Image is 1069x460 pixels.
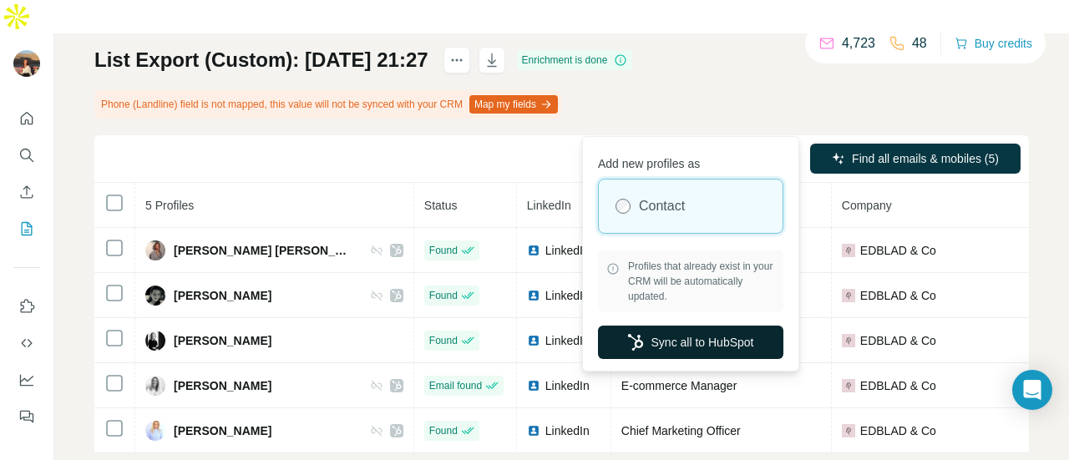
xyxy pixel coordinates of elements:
[545,287,590,304] span: LinkedIn
[810,144,1021,174] button: Find all emails & mobiles (5)
[598,326,783,359] button: Sync all to HubSpot
[527,244,540,257] img: LinkedIn logo
[842,199,892,212] span: Company
[860,332,936,349] span: EDBLAD & Co
[1012,370,1052,410] div: Open Intercom Messenger
[842,244,855,257] img: company-logo
[145,286,165,306] img: Avatar
[545,377,590,394] span: LinkedIn
[955,32,1032,55] button: Buy credits
[174,422,271,439] span: [PERSON_NAME]
[145,331,165,351] img: Avatar
[424,199,458,212] span: Status
[443,47,470,73] button: actions
[174,332,271,349] span: [PERSON_NAME]
[429,378,482,393] span: Email found
[842,289,855,302] img: company-logo
[628,259,775,304] span: Profiles that already exist in your CRM will be automatically updated.
[860,242,936,259] span: EDBLAD & Co
[545,422,590,439] span: LinkedIn
[145,376,165,396] img: Avatar
[852,150,999,167] span: Find all emails & mobiles (5)
[145,421,165,441] img: Avatar
[469,95,558,114] button: Map my fields
[598,149,783,172] p: Add new profiles as
[13,365,40,395] button: Dashboard
[429,333,458,348] span: Found
[13,104,40,134] button: Quick start
[174,242,353,259] span: [PERSON_NAME] [PERSON_NAME]
[429,288,458,303] span: Found
[13,140,40,170] button: Search
[842,334,855,347] img: company-logo
[545,332,590,349] span: LinkedIn
[912,33,927,53] p: 48
[13,402,40,432] button: Feedback
[842,33,875,53] p: 4,723
[527,289,540,302] img: LinkedIn logo
[639,196,685,216] label: Contact
[13,214,40,244] button: My lists
[174,287,271,304] span: [PERSON_NAME]
[13,50,40,77] img: Avatar
[94,90,561,119] div: Phone (Landline) field is not mapped, this value will not be synced with your CRM
[621,424,741,437] span: Chief Marketing Officer
[527,424,540,437] img: LinkedIn logo
[842,379,855,392] img: company-logo
[545,242,590,259] span: LinkedIn
[145,199,194,212] span: 5 Profiles
[860,422,936,439] span: EDBLAD & Co
[429,243,458,258] span: Found
[145,240,165,260] img: Avatar
[527,379,540,392] img: LinkedIn logo
[621,379,737,392] span: E-commerce Manager
[13,291,40,321] button: Use Surfe on LinkedIn
[429,423,458,438] span: Found
[860,377,936,394] span: EDBLAD & Co
[174,377,271,394] span: [PERSON_NAME]
[517,50,633,70] div: Enrichment is done
[860,287,936,304] span: EDBLAD & Co
[842,424,855,437] img: company-logo
[94,47,428,73] h1: List Export (Custom): [DATE] 21:27
[527,334,540,347] img: LinkedIn logo
[13,177,40,207] button: Enrich CSV
[13,328,40,358] button: Use Surfe API
[527,199,571,212] span: LinkedIn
